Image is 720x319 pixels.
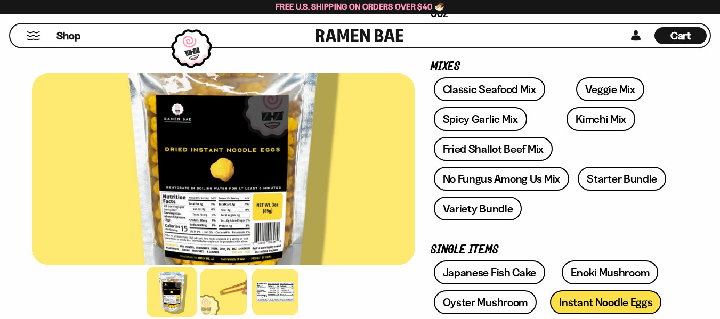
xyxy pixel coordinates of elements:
a: Variety Bundle [434,197,522,220]
a: Spicy Garlic Mix [434,107,527,131]
span: Cart [670,29,691,42]
div: Cart [654,24,707,47]
a: Kimchi Mix [567,107,635,131]
a: Classic Seafood Mix [434,77,545,101]
a: No Fungus Among Us Mix [434,167,569,191]
a: Veggie Mix [576,77,644,101]
span: Shop [56,29,80,43]
a: Enoki Mushroom [562,260,658,284]
a: Oyster Mushroom [434,290,537,314]
a: Fried Shallot Beef Mix [434,137,553,161]
button: Mobile Menu Trigger [26,31,41,40]
span: Free U.S. Shipping on Orders over $40 🍜 [276,2,444,12]
a: Starter Bundle [578,167,666,191]
a: Japanese Fish Cake [434,260,546,284]
p: Single Items [431,245,672,255]
a: Shop [56,27,80,44]
p: Mixes [431,62,672,72]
